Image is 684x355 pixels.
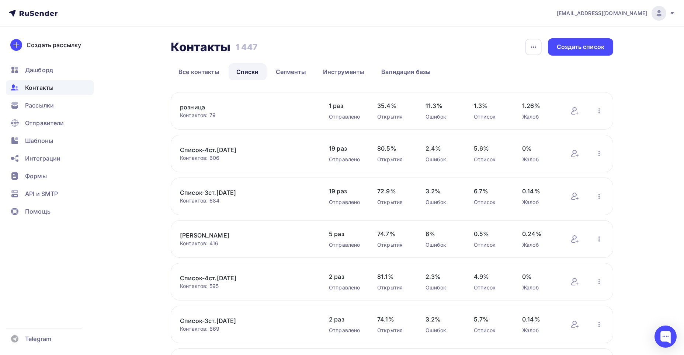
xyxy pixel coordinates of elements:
[377,284,411,291] div: Открытия
[474,156,507,163] div: Отписок
[426,198,459,206] div: Ошибок
[522,327,556,334] div: Жалоб
[25,207,51,216] span: Помощь
[522,198,556,206] div: Жалоб
[25,189,58,198] span: API и SMTP
[180,112,314,119] div: Контактов: 79
[329,327,362,334] div: Отправлено
[377,156,411,163] div: Открытия
[329,229,362,238] span: 5 раз
[329,198,362,206] div: Отправлено
[426,315,459,324] span: 3.2%
[374,63,438,80] a: Валидация базы
[25,101,54,110] span: Рассылки
[25,119,64,127] span: Отправители
[180,103,305,112] a: розница
[474,284,507,291] div: Отписок
[329,315,362,324] span: 2 раз
[377,327,411,334] div: Открытия
[180,231,305,240] a: [PERSON_NAME]
[171,40,230,55] h2: Контакты
[25,136,53,145] span: Шаблоны
[522,229,556,238] span: 0.24%
[474,113,507,120] div: Отписок
[329,187,362,196] span: 19 раз
[426,272,459,281] span: 2.3%
[329,113,362,120] div: Отправлено
[474,241,507,249] div: Отписок
[229,63,267,80] a: Списки
[315,63,372,80] a: Инструменты
[426,113,459,120] div: Ошибок
[6,63,94,77] a: Дашборд
[426,241,459,249] div: Ошибок
[522,241,556,249] div: Жалоб
[377,113,411,120] div: Открытия
[426,156,459,163] div: Ошибок
[180,240,314,247] div: Контактов: 416
[426,144,459,153] span: 2.4%
[6,80,94,95] a: Контакты
[474,229,507,238] span: 0.5%
[180,316,305,325] a: Список-3ст.[DATE]
[426,284,459,291] div: Ошибок
[180,197,314,204] div: Контактов: 684
[329,156,362,163] div: Отправлено
[522,284,556,291] div: Жалоб
[180,274,305,282] a: Список-4ст.[DATE]
[557,10,647,17] span: [EMAIL_ADDRESS][DOMAIN_NAME]
[426,187,459,196] span: 3.2%
[180,154,314,162] div: Контактов: 606
[6,98,94,113] a: Рассылки
[474,101,507,110] span: 1.3%
[6,133,94,148] a: Шаблоны
[377,101,411,110] span: 35.4%
[171,63,227,80] a: Все контакты
[377,272,411,281] span: 81.1%
[377,229,411,238] span: 74.7%
[27,41,81,49] div: Создать рассылку
[180,325,314,333] div: Контактов: 669
[426,101,459,110] span: 11.3%
[426,327,459,334] div: Ошибок
[236,42,257,52] h3: 1 447
[377,241,411,249] div: Открытия
[522,315,556,324] span: 0.14%
[377,144,411,153] span: 80.5%
[329,241,362,249] div: Отправлено
[25,172,47,180] span: Формы
[25,154,60,163] span: Интеграции
[180,145,305,154] a: Список-4ст.[DATE]
[522,187,556,196] span: 0.14%
[25,66,53,74] span: Дашборд
[522,144,556,153] span: 0%
[6,169,94,183] a: Формы
[377,198,411,206] div: Открытия
[329,284,362,291] div: Отправлено
[522,272,556,281] span: 0%
[329,101,362,110] span: 1 раз
[522,113,556,120] div: Жалоб
[426,229,459,238] span: 6%
[180,188,305,197] a: Список-3ст.[DATE]
[474,198,507,206] div: Отписок
[329,272,362,281] span: 2 раз
[474,272,507,281] span: 4.9%
[474,315,507,324] span: 5.7%
[180,282,314,290] div: Контактов: 595
[522,101,556,110] span: 1.26%
[522,156,556,163] div: Жалоб
[6,116,94,130] a: Отправители
[557,6,675,21] a: [EMAIL_ADDRESS][DOMAIN_NAME]
[25,83,53,92] span: Контакты
[377,187,411,196] span: 72.9%
[557,43,604,51] div: Создать список
[474,187,507,196] span: 6.7%
[474,327,507,334] div: Отписок
[329,144,362,153] span: 19 раз
[25,334,51,343] span: Telegram
[474,144,507,153] span: 5.6%
[377,315,411,324] span: 74.1%
[268,63,314,80] a: Сегменты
